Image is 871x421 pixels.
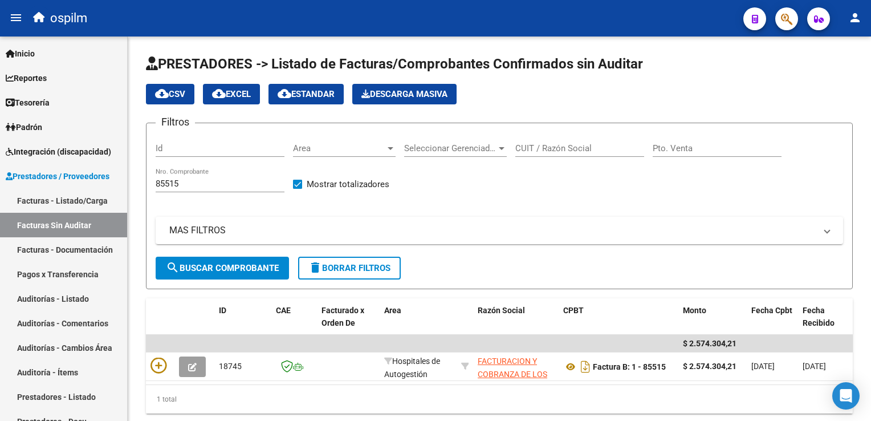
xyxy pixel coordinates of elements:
[361,89,447,99] span: Descarga Masiva
[478,355,554,379] div: 30715497456
[268,84,344,104] button: Estandar
[6,72,47,84] span: Reportes
[307,177,389,191] span: Mostrar totalizadores
[678,298,747,349] datatable-header-cell: Monto
[50,6,87,31] span: ospilm
[317,298,380,349] datatable-header-cell: Facturado x Orden De
[214,298,271,349] datatable-header-cell: ID
[6,145,111,158] span: Integración (discapacidad)
[352,84,457,104] app-download-masive: Descarga masiva de comprobantes (adjuntos)
[683,306,706,315] span: Monto
[155,89,185,99] span: CSV
[155,87,169,100] mat-icon: cloud_download
[203,84,260,104] button: EXCEL
[404,143,496,153] span: Seleccionar Gerenciador
[578,358,593,376] i: Descargar documento
[473,298,559,349] datatable-header-cell: Razón Social
[6,47,35,60] span: Inicio
[478,357,547,404] span: FACTURACION Y COBRANZA DE LOS EFECTORES PUBLICOS S.E.
[278,89,335,99] span: Estandar
[6,96,50,109] span: Tesorería
[212,89,251,99] span: EXCEL
[212,87,226,100] mat-icon: cloud_download
[166,263,279,273] span: Buscar Comprobante
[298,257,401,280] button: Borrar Filtros
[219,362,242,371] span: 18745
[803,306,835,328] span: Fecha Recibido
[308,261,322,274] mat-icon: delete
[803,362,826,371] span: [DATE]
[9,11,23,25] mat-icon: menu
[146,56,643,72] span: PRESTADORES -> Listado de Facturas/Comprobantes Confirmados sin Auditar
[478,306,525,315] span: Razón Social
[276,306,291,315] span: CAE
[352,84,457,104] button: Descarga Masiva
[278,87,291,100] mat-icon: cloud_download
[384,357,440,379] span: Hospitales de Autogestión
[6,121,42,133] span: Padrón
[683,362,736,371] strong: $ 2.574.304,21
[751,362,775,371] span: [DATE]
[593,362,666,371] strong: Factura B: 1 - 85515
[798,298,849,349] datatable-header-cell: Fecha Recibido
[384,306,401,315] span: Area
[169,224,816,237] mat-panel-title: MAS FILTROS
[293,143,385,153] span: Area
[219,306,226,315] span: ID
[166,261,180,274] mat-icon: search
[146,84,194,104] button: CSV
[683,339,736,348] span: $ 2.574.304,21
[751,306,792,315] span: Fecha Cpbt
[559,298,678,349] datatable-header-cell: CPBT
[146,385,853,414] div: 1 total
[6,170,109,183] span: Prestadores / Proveedores
[563,306,584,315] span: CPBT
[156,257,289,280] button: Buscar Comprobante
[747,298,798,349] datatable-header-cell: Fecha Cpbt
[380,298,457,349] datatable-header-cell: Area
[156,114,195,130] h3: Filtros
[321,306,364,328] span: Facturado x Orden De
[271,298,317,349] datatable-header-cell: CAE
[848,11,862,25] mat-icon: person
[156,217,843,244] mat-expansion-panel-header: MAS FILTROS
[832,382,860,410] div: Open Intercom Messenger
[308,263,390,273] span: Borrar Filtros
